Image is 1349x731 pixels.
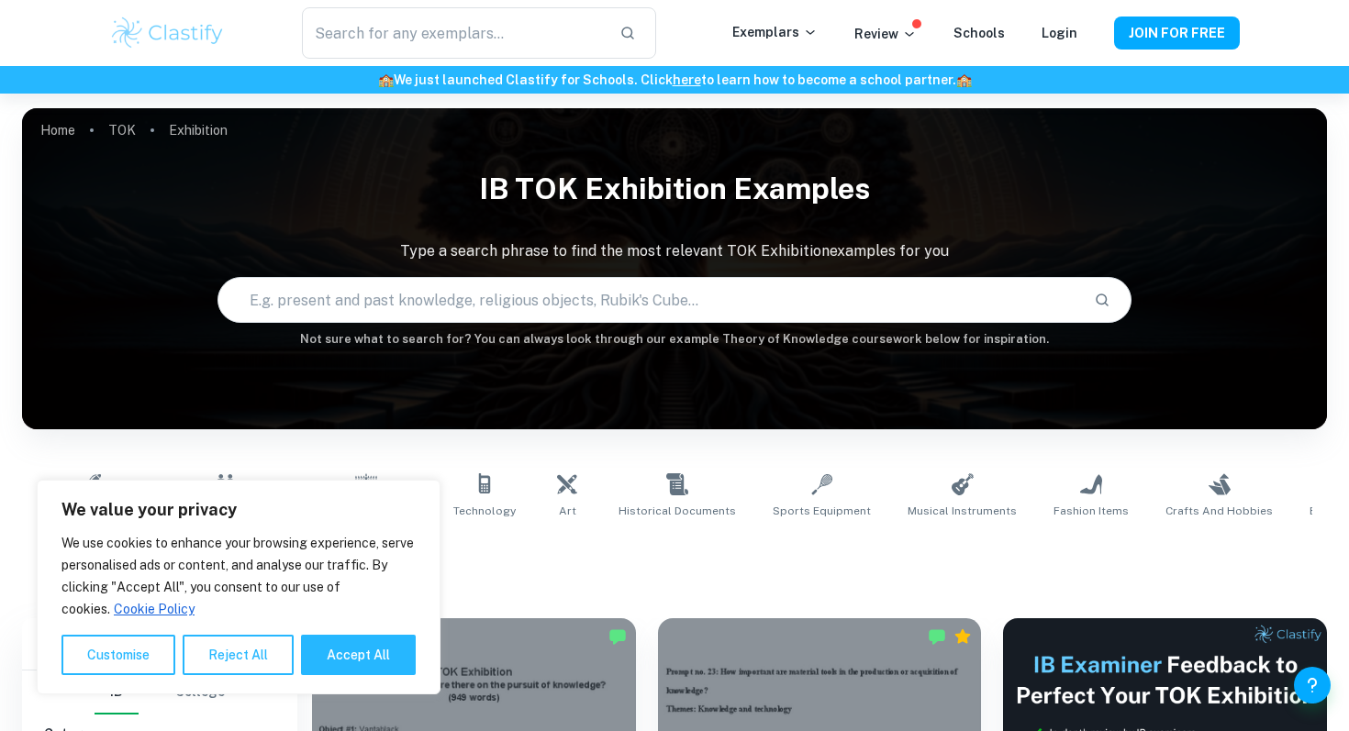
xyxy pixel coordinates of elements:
a: Cookie Policy [113,601,195,617]
h6: Filter exemplars [22,618,297,670]
span: Technology [453,503,516,519]
h6: Not sure what to search for? You can always look through our example Theory of Knowledge coursewo... [22,330,1327,349]
img: Marked [608,627,627,646]
h1: IB TOK Exhibition examples [22,160,1327,218]
p: Review [854,24,917,44]
span: Musical Instruments [908,503,1017,519]
button: Accept All [301,635,416,675]
a: Schools [953,26,1005,40]
span: Art [559,503,576,519]
button: JOIN FOR FREE [1114,17,1240,50]
h6: We just launched Clastify for Schools. Click to learn how to become a school partner. [4,70,1345,90]
a: Login [1042,26,1077,40]
a: Home [40,117,75,143]
input: Search for any exemplars... [302,7,605,59]
button: Reject All [183,635,294,675]
span: 🏫 [956,72,972,87]
span: Sports Equipment [773,503,871,519]
img: Clastify logo [109,15,226,51]
span: Fashion Items [1054,503,1129,519]
p: Type a search phrase to find the most relevant TOK Exhibition examples for you [22,240,1327,262]
button: Customise [61,635,175,675]
div: We value your privacy [37,480,440,694]
p: Exhibition [169,120,228,140]
p: We value your privacy [61,499,416,521]
input: E.g. present and past knowledge, religious objects, Rubik's Cube... [218,274,1078,326]
img: Marked [928,627,946,646]
div: Premium [953,627,972,646]
h1: All TOK Exhibition Examples [87,541,1262,574]
button: Help and Feedback [1294,667,1331,703]
span: 🏫 [378,72,394,87]
p: We use cookies to enhance your browsing experience, serve personalised ads or content, and analys... [61,532,416,620]
span: Historical Documents [619,503,736,519]
button: Search [1087,284,1118,316]
a: here [673,72,701,87]
p: Exemplars [732,22,818,42]
a: TOK [108,117,136,143]
span: Crafts and Hobbies [1165,503,1273,519]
